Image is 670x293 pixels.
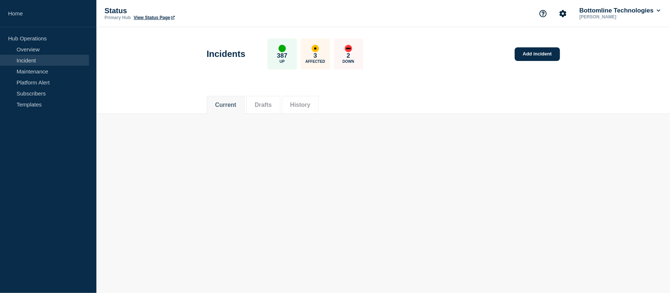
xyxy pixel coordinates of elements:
[134,15,174,20] a: View Status Page
[290,102,311,108] button: History
[578,14,655,19] p: [PERSON_NAME]
[104,7,252,15] p: Status
[578,7,662,14] button: Bottomline Technologies
[277,52,287,59] p: 387
[515,47,560,61] a: Add incident
[347,52,350,59] p: 2
[280,59,285,64] p: Up
[555,6,571,21] button: Account settings
[279,45,286,52] div: up
[312,45,319,52] div: affected
[305,59,325,64] p: Affected
[535,6,551,21] button: Support
[345,45,352,52] div: down
[104,15,131,20] p: Primary Hub
[207,49,245,59] h1: Incidents
[255,102,272,108] button: Drafts
[215,102,237,108] button: Current
[313,52,317,59] p: 3
[343,59,354,64] p: Down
